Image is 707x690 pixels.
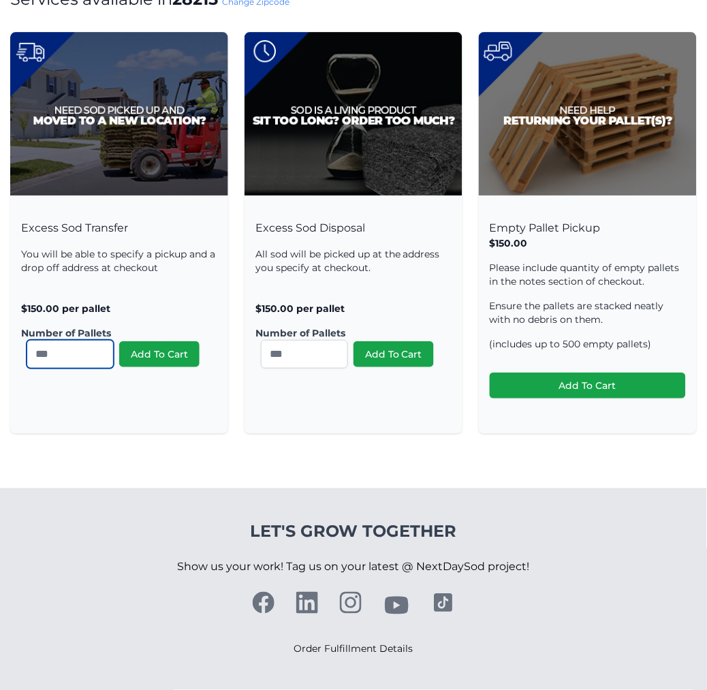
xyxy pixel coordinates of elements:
[490,337,686,351] p: (includes up to 500 empty pallets)
[255,302,452,315] p: $150.00 per pallet
[178,543,530,592] p: Show us your work! Tag us on your latest @ NextDaySod project!
[490,261,686,288] p: Please include quantity of empty pallets in the notes section of checkout.
[479,32,697,195] img: Pallet Pickup Product Image
[255,247,452,275] p: All sod will be picked up at the address you specify at checkout.
[21,247,217,275] p: You will be able to specify a pickup and a drop off address at checkout
[178,521,530,543] h4: Let's Grow Together
[490,373,686,398] button: Add To Cart
[353,341,434,367] button: Add To Cart
[119,341,200,367] button: Add To Cart
[10,32,228,195] img: Excess Sod Transfer Product Image
[10,206,228,404] div: Excess Sod Transfer
[21,326,206,340] label: Number of Pallets
[294,643,413,655] a: Order Fulfillment Details
[490,299,686,326] p: Ensure the pallets are stacked neatly with no debris on them.
[255,326,441,340] label: Number of Pallets
[245,206,462,404] div: Excess Sod Disposal
[479,206,697,434] div: Empty Pallet Pickup
[245,32,462,195] img: Excess Sod Disposal Product Image
[490,236,686,250] p: $150.00
[21,302,217,315] p: $150.00 per pallet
